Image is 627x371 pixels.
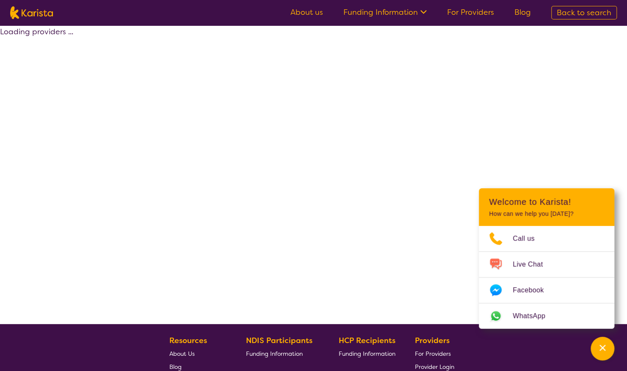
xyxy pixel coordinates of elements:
[246,347,319,360] a: Funding Information
[246,350,303,357] span: Funding Information
[415,347,454,360] a: For Providers
[10,6,53,19] img: Karista logo
[415,363,454,371] span: Provider Login
[415,350,451,357] span: For Providers
[338,350,395,357] span: Funding Information
[479,226,614,329] ul: Choose channel
[415,335,450,346] b: Providers
[513,284,554,297] span: Facebook
[591,337,614,360] button: Channel Menu
[343,7,427,17] a: Funding Information
[246,335,312,346] b: NDIS Participants
[557,8,611,18] span: Back to search
[479,303,614,329] a: Web link opens in a new tab.
[290,7,323,17] a: About us
[169,347,226,360] a: About Us
[513,310,555,322] span: WhatsApp
[489,210,604,217] p: How can we help you [DATE]?
[447,7,494,17] a: For Providers
[169,335,207,346] b: Resources
[489,197,604,207] h2: Welcome to Karista!
[551,6,617,19] a: Back to search
[169,363,182,371] span: Blog
[514,7,531,17] a: Blog
[169,350,195,357] span: About Us
[513,232,545,245] span: Call us
[338,335,395,346] b: HCP Recipients
[513,258,553,271] span: Live Chat
[338,347,395,360] a: Funding Information
[479,188,614,329] div: Channel Menu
